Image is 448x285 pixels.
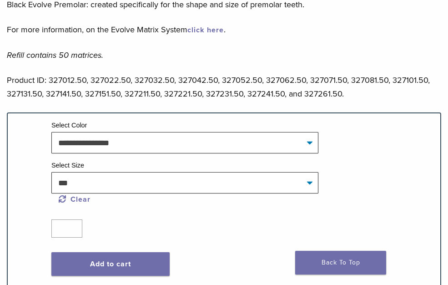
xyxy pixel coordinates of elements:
[7,50,103,60] em: Refill contains 50 matrices.
[51,122,87,129] label: Select Color
[187,25,224,35] a: click here
[7,23,441,36] p: For more information, on the Evolve Matrix System .
[59,195,91,204] a: Clear
[51,252,170,276] button: Add to cart
[51,162,84,169] label: Select Size
[295,251,386,275] a: Back To Top
[7,73,441,101] p: Product ID: 327012.50, 327022.50, 327032.50, 327042.50, 327052.50, 327062.50, 327071.50, 327081.5...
